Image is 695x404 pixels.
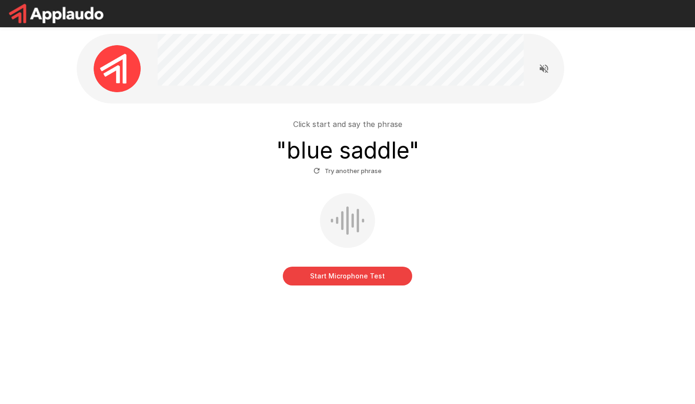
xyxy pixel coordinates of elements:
img: applaudo_avatar.png [94,45,141,92]
p: Click start and say the phrase [293,119,402,130]
button: Try another phrase [311,164,384,178]
button: Read questions aloud [535,59,553,78]
h3: " blue saddle " [276,137,419,164]
button: Start Microphone Test [283,267,412,285]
